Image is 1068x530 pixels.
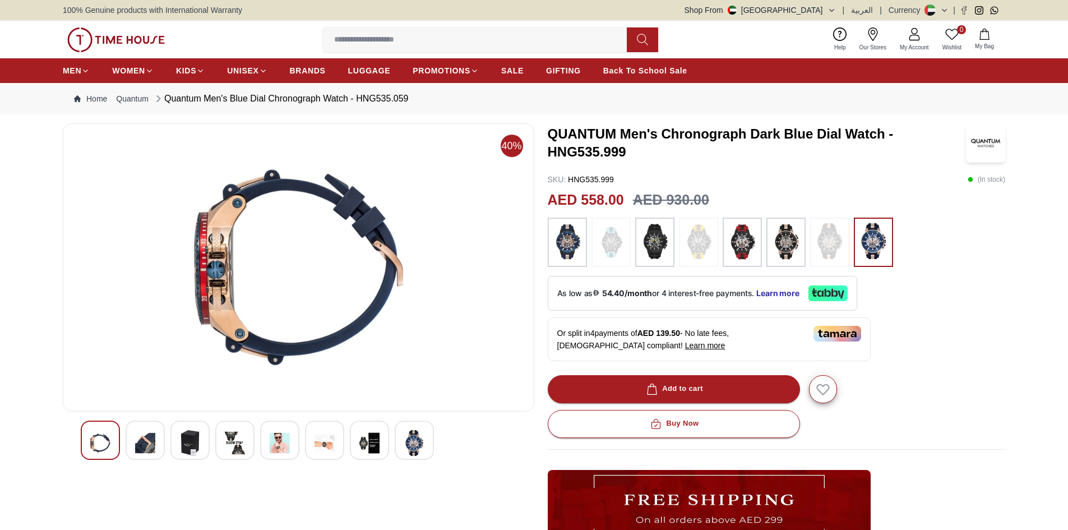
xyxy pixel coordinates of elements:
[63,4,242,16] span: 100% Genuine products with International Warranty
[227,65,258,76] span: UNISEX
[853,25,893,54] a: Our Stores
[938,43,966,52] span: Wishlist
[548,317,871,361] div: Or split in 4 payments of - No late fees, [DEMOGRAPHIC_DATA] compliant!
[359,430,380,456] img: Quantum Men's Blue Dial Chronograph Watch - HNG535.059
[548,375,800,403] button: Add to cart
[859,223,887,259] img: ...
[348,61,391,81] a: LUGGAGE
[315,430,335,456] img: Quantum Men's Blue Dial Chronograph Watch - HNG535.059
[270,430,290,456] img: Quantum Men's Blue Dial Chronograph Watch - HNG535.059
[990,6,998,15] a: Whatsapp
[968,26,1001,53] button: My Bag
[63,65,81,76] span: MEN
[501,65,524,76] span: SALE
[855,43,891,52] span: Our Stores
[960,6,968,15] a: Facebook
[644,382,703,395] div: Add to cart
[227,61,267,81] a: UNISEX
[348,65,391,76] span: LUGGAGE
[830,43,850,52] span: Help
[553,223,581,261] img: ...
[546,61,581,81] a: GIFTING
[116,93,149,104] a: Quantum
[968,174,1005,185] p: ( In stock )
[772,223,800,261] img: ...
[176,61,205,81] a: KIDS
[63,83,1005,114] nav: Breadcrumb
[290,65,326,76] span: BRANDS
[936,25,968,54] a: 0Wishlist
[597,223,625,261] img: ...
[813,326,861,342] img: Tamara
[685,223,713,261] img: ...
[851,4,873,16] button: العربية
[72,133,525,402] img: Quantum Men's Blue Dial Chronograph Watch - HNG535.059
[633,190,709,211] h3: AED 930.00
[641,223,669,261] img: ...
[67,27,165,52] img: ...
[225,430,245,456] img: Quantum Men's Blue Dial Chronograph Watch - HNG535.059
[180,430,200,456] img: Quantum Men's Blue Dial Chronograph Watch - HNG535.059
[548,125,967,161] h3: QUANTUM Men's Chronograph Dark Blue Dial Watch - HNG535.999
[966,123,1005,163] img: QUANTUM Men's Chronograph Dark Blue Dial Watch - HNG535.999
[501,61,524,81] a: SALE
[889,4,925,16] div: Currency
[827,25,853,54] a: Help
[548,175,566,184] span: SKU :
[413,61,479,81] a: PROMOTIONS
[135,430,155,456] img: Quantum Men's Blue Dial Chronograph Watch - HNG535.059
[176,65,196,76] span: KIDS
[957,25,966,34] span: 0
[546,65,581,76] span: GIFTING
[603,61,687,81] a: Back To School Sale
[975,6,983,15] a: Instagram
[685,4,836,16] button: Shop From[GEOGRAPHIC_DATA]
[63,61,90,81] a: MEN
[548,410,800,438] button: Buy Now
[74,93,107,104] a: Home
[290,61,326,81] a: BRANDS
[548,174,614,185] p: HNG535.999
[112,65,145,76] span: WOMEN
[953,4,955,16] span: |
[90,430,110,456] img: Quantum Men's Blue Dial Chronograph Watch - HNG535.059
[843,4,845,16] span: |
[413,65,470,76] span: PROMOTIONS
[112,61,154,81] a: WOMEN
[728,223,756,261] img: ...
[728,6,737,15] img: United Arab Emirates
[404,430,424,456] img: Quantum Men's Blue Dial Chronograph Watch - HNG535.059
[970,42,998,50] span: My Bag
[603,65,687,76] span: Back To School Sale
[880,4,882,16] span: |
[548,190,624,211] h2: AED 558.00
[153,92,409,105] div: Quantum Men's Blue Dial Chronograph Watch - HNG535.059
[648,417,699,430] div: Buy Now
[637,329,680,338] span: AED 139.50
[501,135,523,157] span: 40%
[895,43,933,52] span: My Account
[816,223,844,259] img: ...
[685,341,725,350] span: Learn more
